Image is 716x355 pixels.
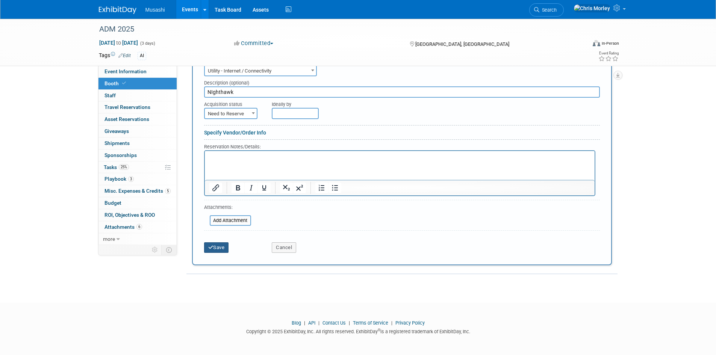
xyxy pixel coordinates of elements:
[593,40,600,46] img: Format-Inperson.png
[347,320,352,326] span: |
[209,183,222,193] button: Insert/edit link
[395,320,425,326] a: Privacy Policy
[232,183,244,193] button: Bold
[136,224,142,230] span: 6
[322,320,346,326] a: Contact Us
[272,242,296,253] button: Cancel
[99,51,131,60] td: Tags
[161,245,177,255] td: Toggle Event Tabs
[104,104,150,110] span: Travel Reservations
[104,140,130,146] span: Shipments
[98,125,177,137] a: Giveaways
[98,197,177,209] a: Budget
[574,4,610,12] img: Chris Morley
[204,143,595,150] div: Reservation Notes/Details:
[98,233,177,245] a: more
[115,40,122,46] span: to
[98,150,177,161] a: Sponsorships
[378,328,380,332] sup: ®
[98,90,177,101] a: Staff
[97,23,575,36] div: ADM 2025
[122,81,126,85] i: Booth reservation complete
[104,152,137,158] span: Sponsorships
[99,39,138,46] span: [DATE] [DATE]
[204,242,229,253] button: Save
[272,98,566,108] div: Ideally by
[389,320,394,326] span: |
[258,183,271,193] button: Underline
[292,320,301,326] a: Blog
[104,188,171,194] span: Misc. Expenses & Credits
[98,162,177,173] a: Tasks25%
[205,66,316,76] span: Utility - Internet / Connectivity
[98,173,177,185] a: Playbook3
[308,320,315,326] a: API
[119,164,129,170] span: 25%
[598,51,619,55] div: Event Rating
[601,41,619,46] div: In-Person
[104,80,127,86] span: Booth
[104,212,155,218] span: ROI, Objectives & ROO
[104,68,147,74] span: Event Information
[204,98,261,108] div: Acquisition status
[103,236,115,242] span: more
[104,128,129,134] span: Giveaways
[98,66,177,77] a: Event Information
[99,6,136,14] img: ExhibitDay
[205,109,257,119] span: Need to Reserve
[204,204,251,213] div: Attachments:
[104,116,149,122] span: Asset Reservations
[104,224,142,230] span: Attachments
[328,183,341,193] button: Bullet list
[315,183,328,193] button: Numbered list
[415,41,509,47] span: [GEOGRAPHIC_DATA], [GEOGRAPHIC_DATA]
[104,200,121,206] span: Budget
[98,137,177,149] a: Shipments
[293,183,306,193] button: Superscript
[204,108,257,119] span: Need to Reserve
[204,130,266,136] a: Specify Vendor/Order Info
[204,65,317,76] span: Utility - Internet / Connectivity
[98,221,177,233] a: Attachments6
[104,164,129,170] span: Tasks
[98,209,177,221] a: ROI, Objectives & ROO
[232,39,276,47] button: Committed
[539,7,557,13] span: Search
[98,78,177,89] a: Booth
[139,41,155,46] span: (3 days)
[245,183,257,193] button: Italic
[165,188,171,194] span: 5
[353,320,388,326] a: Terms of Service
[204,76,600,86] div: Description (optional)
[280,183,293,193] button: Subscript
[542,39,619,50] div: Event Format
[98,185,177,197] a: Misc. Expenses & Credits5
[138,52,146,60] div: AI
[302,320,307,326] span: |
[104,176,134,182] span: Playbook
[118,53,131,58] a: Edit
[104,92,116,98] span: Staff
[148,245,162,255] td: Personalize Event Tab Strip
[205,151,595,180] iframe: Rich Text Area
[128,176,134,182] span: 3
[98,113,177,125] a: Asset Reservations
[316,320,321,326] span: |
[98,101,177,113] a: Travel Reservations
[529,3,564,17] a: Search
[145,7,165,13] span: Musashi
